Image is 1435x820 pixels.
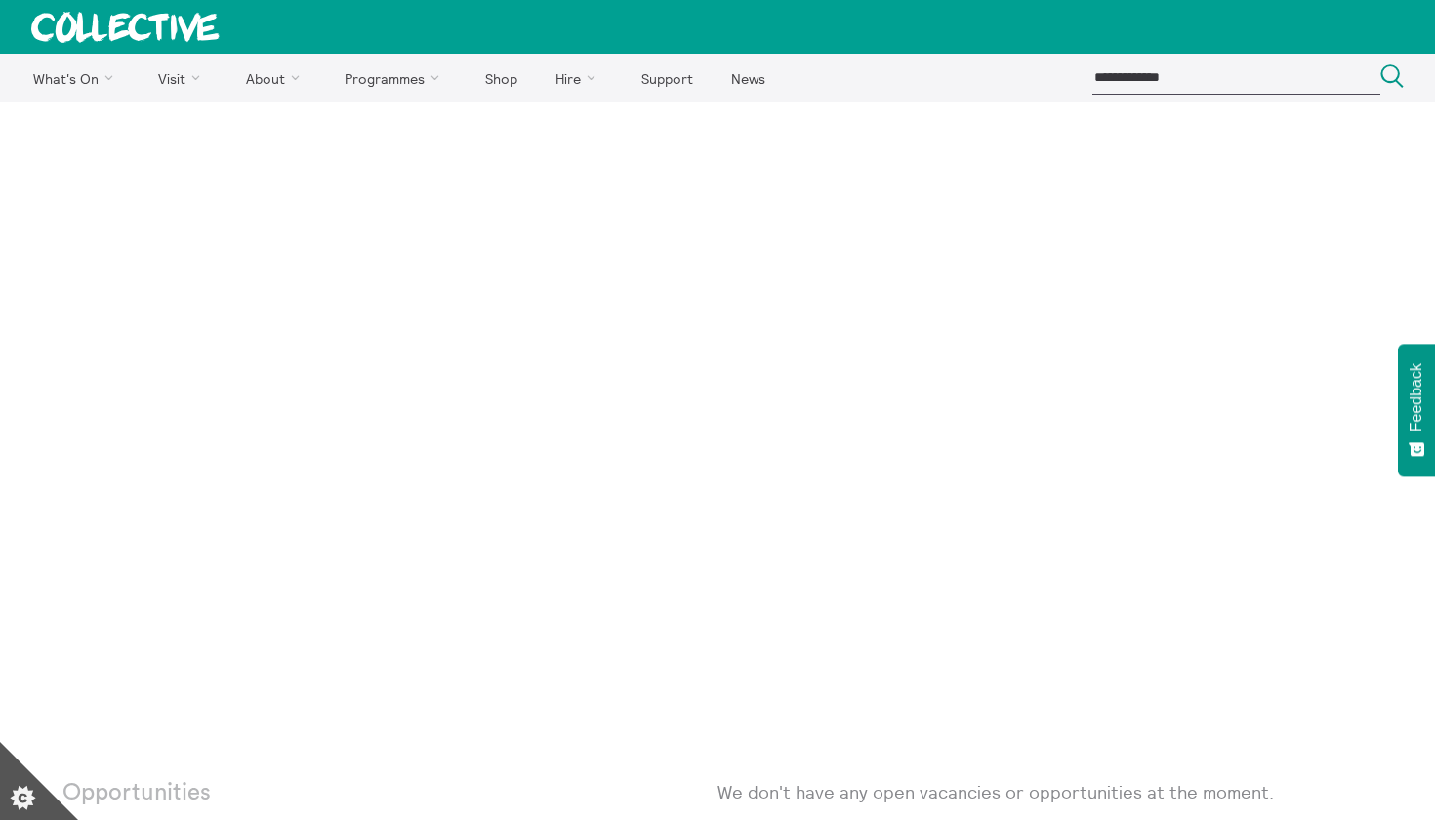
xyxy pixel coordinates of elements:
a: Hire [539,54,621,102]
button: Feedback - Show survey [1398,344,1435,476]
a: Visit [142,54,225,102]
a: Programmes [328,54,465,102]
a: What's On [16,54,138,102]
p: Opportunities [62,780,390,807]
a: News [714,54,782,102]
a: Support [624,54,710,102]
a: Shop [468,54,534,102]
p: We don't have any open vacancies or opportunities at the moment. [717,780,1373,804]
a: About [228,54,324,102]
span: Feedback [1408,363,1425,431]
